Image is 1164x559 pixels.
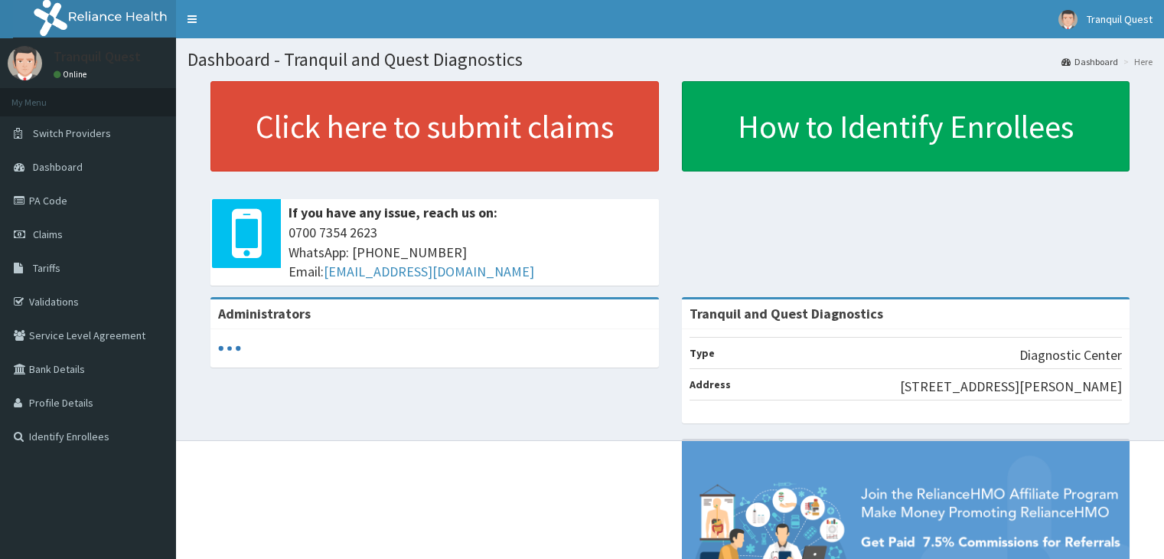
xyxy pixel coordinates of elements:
strong: Tranquil and Quest Diagnostics [690,305,883,322]
span: Dashboard [33,160,83,174]
img: User Image [8,46,42,80]
svg: audio-loading [218,337,241,360]
p: Tranquil Quest [54,50,141,64]
b: Type [690,346,715,360]
span: Switch Providers [33,126,111,140]
p: Diagnostic Center [1019,345,1122,365]
a: How to Identify Enrollees [682,81,1130,172]
span: Tariffs [33,261,60,275]
span: 0700 7354 2623 WhatsApp: [PHONE_NUMBER] Email: [289,223,651,282]
span: Claims [33,227,63,241]
b: Administrators [218,305,311,322]
a: [EMAIL_ADDRESS][DOMAIN_NAME] [324,263,534,280]
p: [STREET_ADDRESS][PERSON_NAME] [900,377,1122,397]
b: If you have any issue, reach us on: [289,204,497,221]
b: Address [690,378,731,391]
img: User Image [1058,10,1078,29]
a: Online [54,69,90,80]
h1: Dashboard - Tranquil and Quest Diagnostics [187,50,1153,70]
li: Here [1120,55,1153,68]
a: Dashboard [1061,55,1118,68]
a: Click here to submit claims [210,81,659,172]
span: Tranquil Quest [1087,12,1153,26]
